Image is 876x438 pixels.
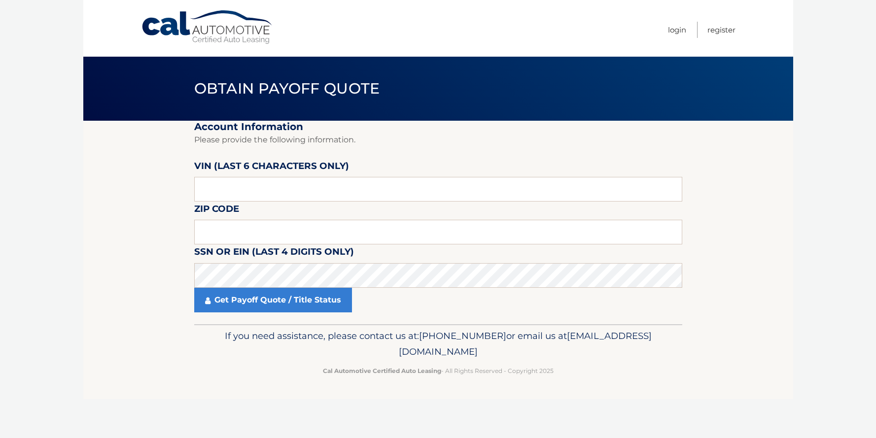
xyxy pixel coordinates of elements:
[194,288,352,312] a: Get Payoff Quote / Title Status
[194,79,380,98] span: Obtain Payoff Quote
[194,202,239,220] label: Zip Code
[141,10,274,45] a: Cal Automotive
[194,121,682,133] h2: Account Information
[194,133,682,147] p: Please provide the following information.
[668,22,686,38] a: Login
[419,330,506,341] span: [PHONE_NUMBER]
[201,328,676,360] p: If you need assistance, please contact us at: or email us at
[201,366,676,376] p: - All Rights Reserved - Copyright 2025
[194,244,354,263] label: SSN or EIN (last 4 digits only)
[194,159,349,177] label: VIN (last 6 characters only)
[707,22,736,38] a: Register
[323,367,441,374] strong: Cal Automotive Certified Auto Leasing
